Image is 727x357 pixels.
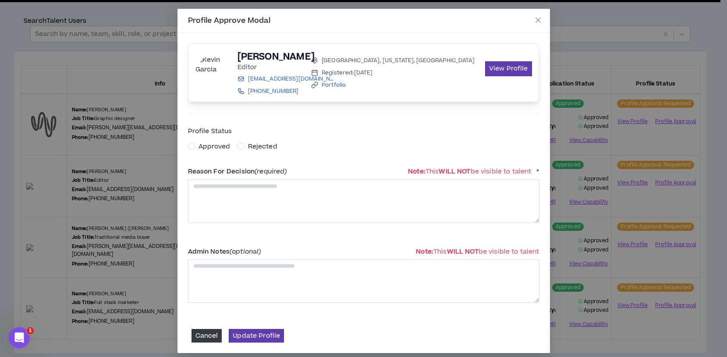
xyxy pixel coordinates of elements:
[188,124,539,139] label: Profile Status
[9,327,30,348] iframe: Intercom live chat
[238,88,334,95] a: [PHONE_NUMBER]
[238,63,334,72] p: Editor
[192,329,222,343] button: Cancel
[195,55,231,90] img: Kevin Garcia
[322,69,372,76] span: Registered: [DATE]
[439,167,470,176] b: WILL NOT
[416,247,433,256] b: Note:
[408,167,531,176] span: This be visible to talent
[408,167,426,176] b: Note:
[322,81,346,88] a: Portfolio
[229,329,284,343] button: Update Profile
[248,75,334,82] span: [EMAIL_ADDRESS][DOMAIN_NAME]
[188,167,287,176] span: Reason For Decision
[238,51,334,63] h2: [PERSON_NAME]
[526,9,550,32] button: Close
[230,247,261,256] i: (optional)
[238,75,334,82] a: [EMAIL_ADDRESS][DOMAIN_NAME]
[27,327,34,334] span: 1
[188,247,261,256] span: Admin Notes
[248,88,299,95] span: [PHONE_NUMBER]
[199,142,231,151] span: Approved
[255,167,287,176] i: (required)
[416,247,539,256] span: This be visible to talent
[188,16,539,25] div: Profile Approve Modal
[535,17,542,24] span: close
[447,247,479,256] b: WILL NOT
[322,57,475,64] span: [GEOGRAPHIC_DATA], [US_STATE], [GEOGRAPHIC_DATA]
[248,142,277,151] span: Rejected
[485,61,532,76] a: View Profile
